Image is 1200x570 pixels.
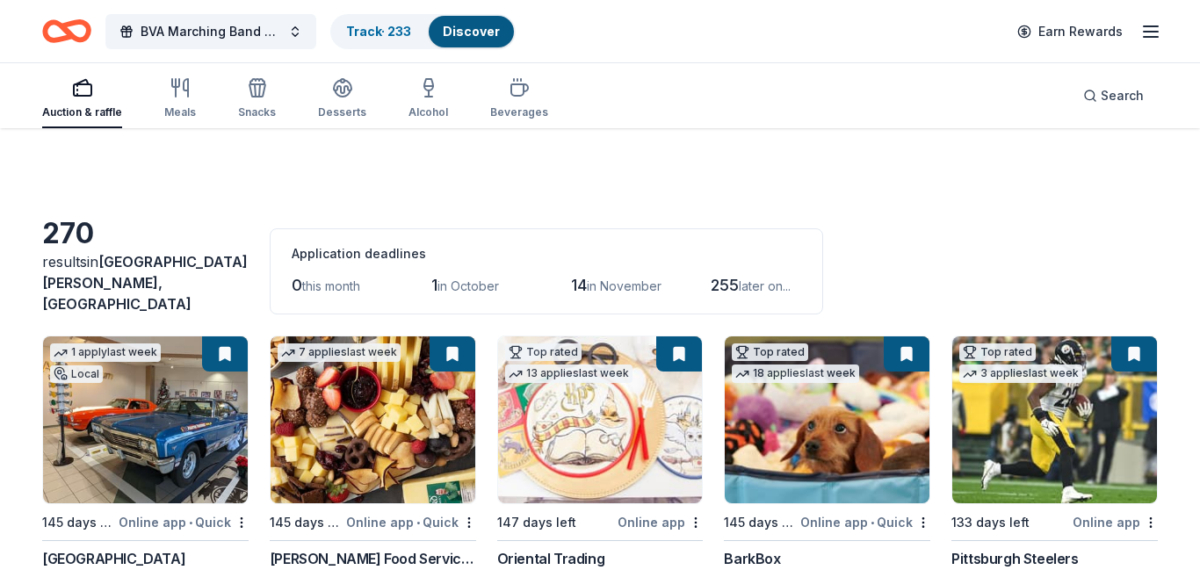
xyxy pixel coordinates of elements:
div: Auction & raffle [42,105,122,119]
div: [PERSON_NAME] Food Service Store [270,548,476,569]
div: Top rated [732,343,808,361]
div: 145 days left [42,512,115,533]
span: • [189,516,192,530]
div: 1 apply last week [50,343,161,362]
span: BVA Marching Band Purse Bash [141,21,281,42]
div: 147 days left [497,512,576,533]
div: 7 applies last week [278,343,401,362]
img: Image for Oriental Trading [498,336,703,503]
button: BVA Marching Band Purse Bash [105,14,316,49]
span: 14 [571,276,587,294]
a: Track· 233 [346,24,411,39]
span: in October [437,278,499,293]
div: Online app [618,511,703,533]
div: 145 days left [724,512,797,533]
img: Image for Pittsburgh Steelers [952,336,1157,503]
span: 1 [431,276,437,294]
button: Beverages [490,70,548,128]
div: Online app Quick [346,511,476,533]
div: Top rated [505,343,582,361]
button: Desserts [318,70,366,128]
div: Oriental Trading [497,548,605,569]
span: 0 [292,276,302,294]
a: Earn Rewards [1007,16,1133,47]
span: • [871,516,874,530]
div: BarkBox [724,548,780,569]
button: Search [1069,78,1158,113]
div: Alcohol [408,105,448,119]
span: [GEOGRAPHIC_DATA][PERSON_NAME], [GEOGRAPHIC_DATA] [42,253,248,313]
span: in November [587,278,661,293]
div: 145 days left [270,512,343,533]
button: Meals [164,70,196,128]
div: Online app [1073,511,1158,533]
a: Discover [443,24,500,39]
div: 270 [42,216,249,251]
button: Snacks [238,70,276,128]
img: Image for AACA Museum [43,336,248,503]
button: Track· 233Discover [330,14,516,49]
a: Home [42,11,91,52]
button: Auction & raffle [42,70,122,128]
div: 3 applies last week [959,364,1082,383]
div: 13 applies last week [505,364,633,383]
div: [GEOGRAPHIC_DATA] [42,548,185,569]
span: 255 [711,276,739,294]
span: later on... [739,278,791,293]
span: this month [302,278,360,293]
div: Local [50,365,103,383]
div: Snacks [238,105,276,119]
div: 133 days left [951,512,1030,533]
button: Alcohol [408,70,448,128]
div: Top rated [959,343,1036,361]
div: Pittsburgh Steelers [951,548,1078,569]
div: results [42,251,249,314]
div: Application deadlines [292,243,801,264]
div: Meals [164,105,196,119]
span: in [42,253,248,313]
div: Online app Quick [800,511,930,533]
img: Image for Gordon Food Service Store [271,336,475,503]
span: • [416,516,420,530]
div: 18 applies last week [732,364,859,383]
div: Online app Quick [119,511,249,533]
div: Beverages [490,105,548,119]
img: Image for BarkBox [725,336,929,503]
span: Search [1101,85,1144,106]
div: Desserts [318,105,366,119]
